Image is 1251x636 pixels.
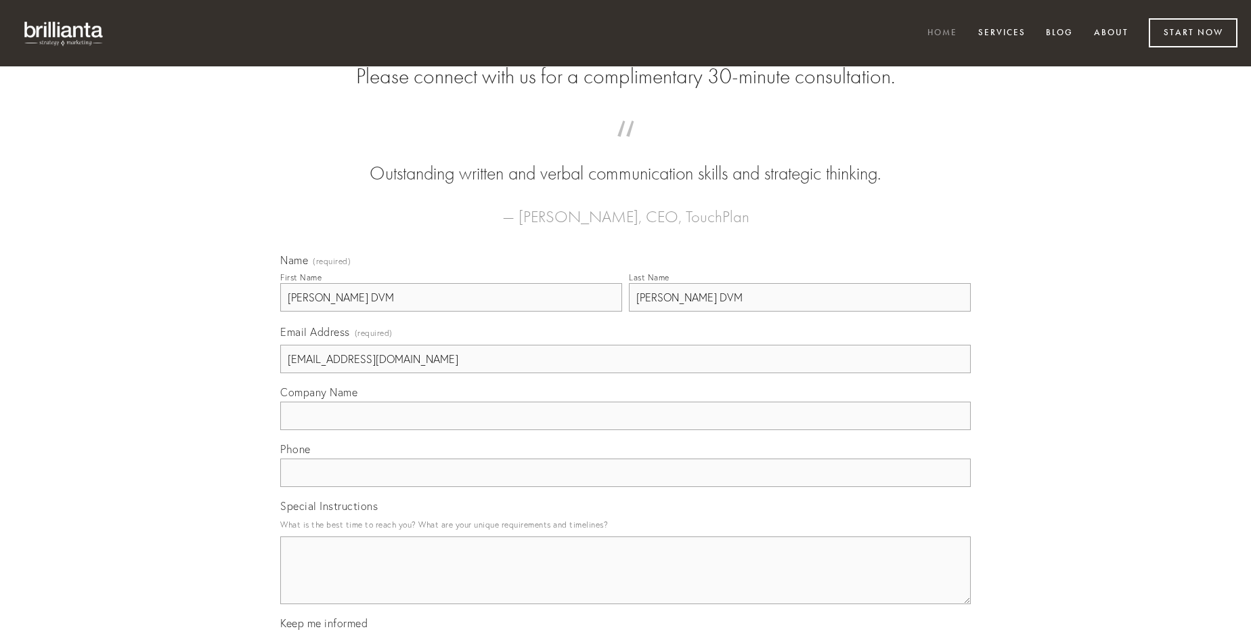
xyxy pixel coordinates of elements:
[1149,18,1237,47] a: Start Now
[280,616,368,630] span: Keep me informed
[302,187,949,230] figcaption: — [PERSON_NAME], CEO, TouchPlan
[280,272,322,282] div: First Name
[280,385,357,399] span: Company Name
[280,515,971,534] p: What is the best time to reach you? What are your unique requirements and timelines?
[280,325,350,339] span: Email Address
[355,324,393,342] span: (required)
[280,64,971,89] h2: Please connect with us for a complimentary 30-minute consultation.
[1085,22,1137,45] a: About
[280,253,308,267] span: Name
[969,22,1034,45] a: Services
[302,134,949,161] span: “
[919,22,966,45] a: Home
[14,14,115,53] img: brillianta - research, strategy, marketing
[1037,22,1082,45] a: Blog
[629,272,670,282] div: Last Name
[280,499,378,513] span: Special Instructions
[280,442,311,456] span: Phone
[302,134,949,187] blockquote: Outstanding written and verbal communication skills and strategic thinking.
[313,257,351,266] span: (required)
